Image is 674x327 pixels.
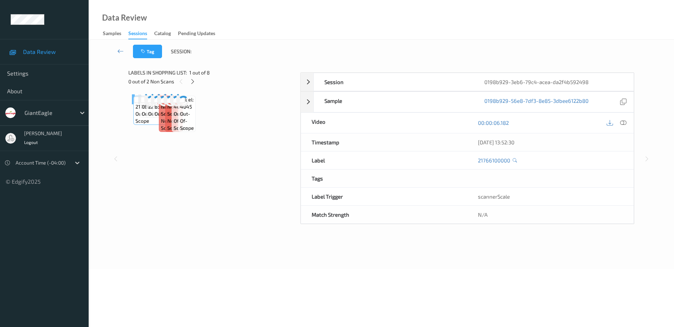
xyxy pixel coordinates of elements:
span: out-of-scope [148,110,179,117]
div: 0 out of 2 Non Scans [128,77,295,86]
div: Session0198b929-3eb6-79c4-acea-da2f4b592498 [301,73,634,91]
span: out-of-scope [180,110,194,132]
div: Timestamp [301,133,467,151]
div: Session [314,73,474,91]
div: Sample [314,92,474,112]
div: [DATE] 13:52:30 [478,139,623,146]
span: non-scan [161,117,174,132]
div: Tags [301,170,467,187]
div: Samples [103,30,121,39]
span: non-scan [167,117,181,132]
span: Label: Non-Scan [161,96,174,117]
div: N/A [467,206,634,223]
span: Label: Non-Scan [167,96,181,117]
a: 00:00:06.182 [478,119,509,126]
button: Tag [133,45,162,58]
span: out-of-scope [155,110,185,117]
span: out-of-scope [135,110,165,124]
a: 21766100000 [478,157,510,164]
div: Match Strength [301,206,467,223]
a: Pending Updates [178,29,222,39]
div: Label [301,151,467,169]
div: 0198b929-3eb6-79c4-acea-da2f4b592498 [474,73,634,91]
div: Data Review [102,14,147,21]
span: 1 out of 8 [189,69,210,76]
span: out-of-scope [174,110,188,132]
div: Video [301,113,467,133]
a: 0198b929-56e8-7df3-8e85-3dbee6122b80 [484,97,589,107]
a: Catalog [154,29,178,39]
div: Label Trigger [301,188,467,205]
div: Sample0198b929-56e8-7df3-8e85-3dbee6122b80 [301,92,634,112]
span: Labels in shopping list: [128,69,187,76]
div: Pending Updates [178,30,215,39]
span: Session: [171,48,191,55]
span: out-of-scope [142,110,173,117]
div: scannerScale [467,188,634,205]
div: Sessions [128,30,147,39]
a: Samples [103,29,128,39]
a: Sessions [128,29,154,39]
div: Catalog [154,30,171,39]
span: Label: 4045 [180,96,194,110]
